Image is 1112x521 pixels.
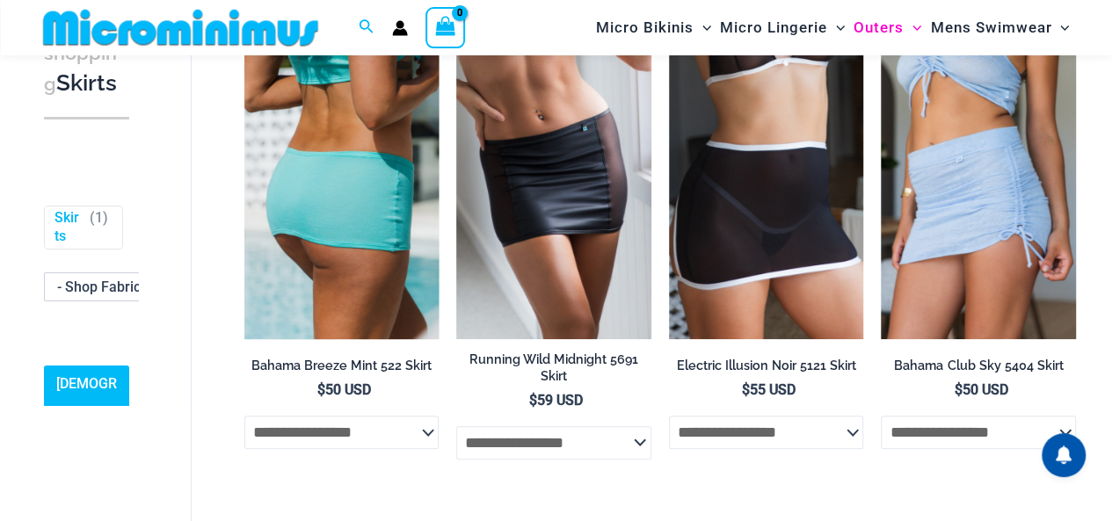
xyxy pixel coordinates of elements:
[827,5,845,50] span: Menu Toggle
[317,381,325,398] span: $
[742,381,796,398] bdi: 55 USD
[720,5,827,50] span: Micro Lingerie
[244,47,440,338] a: Bahama Breeze Mint 522 Skirt 01Bahama Breeze Mint 522 Skirt 02Bahama Breeze Mint 522 Skirt 02
[57,279,175,295] span: - Shop Fabric Type
[669,358,864,380] a: Electric Illusion Noir 5121 Skirt
[596,5,694,50] span: Micro Bikinis
[529,392,583,409] bdi: 59 USD
[392,20,408,36] a: Account icon link
[742,381,750,398] span: $
[589,3,1077,53] nav: Site Navigation
[44,38,129,99] h3: Skirts
[90,209,108,246] span: ( )
[95,209,103,226] span: 1
[926,5,1073,50] a: Mens SwimwearMenu ToggleMenu Toggle
[456,351,651,384] h2: Running Wild Midnight 5691 Skirt
[317,381,371,398] bdi: 50 USD
[45,273,166,300] span: - Shop Fabric Type
[36,8,325,47] img: MM SHOP LOGO FLAT
[881,47,1076,338] img: Bahama Club Sky 9170 Crop Top 5404 Skirt 07
[881,358,1076,374] h2: Bahama Club Sky 5404 Skirt
[244,47,440,338] img: Bahama Breeze Mint 522 Skirt 02
[44,272,167,301] span: - Shop Fabric Type
[930,5,1051,50] span: Mens Swimwear
[669,358,864,374] h2: Electric Illusion Noir 5121 Skirt
[44,42,117,95] span: shopping
[55,209,82,246] a: Skirts
[954,381,1007,398] bdi: 50 USD
[849,5,926,50] a: OutersMenu ToggleMenu Toggle
[881,47,1076,338] a: Bahama Club Sky 9170 Crop Top 5404 Skirt 07Bahama Club Sky 9170 Crop Top 5404 Skirt 10Bahama Club...
[669,47,864,338] img: Electric Illusion Noir Skirt 02
[244,358,440,374] h2: Bahama Breeze Mint 522 Skirt
[359,17,374,39] a: Search icon link
[854,5,904,50] span: Outers
[1051,5,1069,50] span: Menu Toggle
[716,5,849,50] a: Micro LingerieMenu ToggleMenu Toggle
[456,47,651,338] img: Running Wild Midnight 5691 Skirt
[529,392,537,409] span: $
[592,5,716,50] a: Micro BikinisMenu ToggleMenu Toggle
[456,351,651,391] a: Running Wild Midnight 5691 Skirt
[954,381,962,398] span: $
[44,365,129,487] a: [DEMOGRAPHIC_DATA] Sizing Guide
[669,47,864,338] a: Electric Illusion Noir Skirt 02Electric Illusion Noir 1521 Bra 611 Micro 5121 Skirt 01Electric Il...
[904,5,921,50] span: Menu Toggle
[694,5,711,50] span: Menu Toggle
[244,358,440,380] a: Bahama Breeze Mint 522 Skirt
[456,47,651,338] a: Running Wild Midnight 5691 SkirtRunning Wild Midnight 1052 Top 5691 Skirt 06Running Wild Midnight...
[425,7,466,47] a: View Shopping Cart, empty
[881,358,1076,380] a: Bahama Club Sky 5404 Skirt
